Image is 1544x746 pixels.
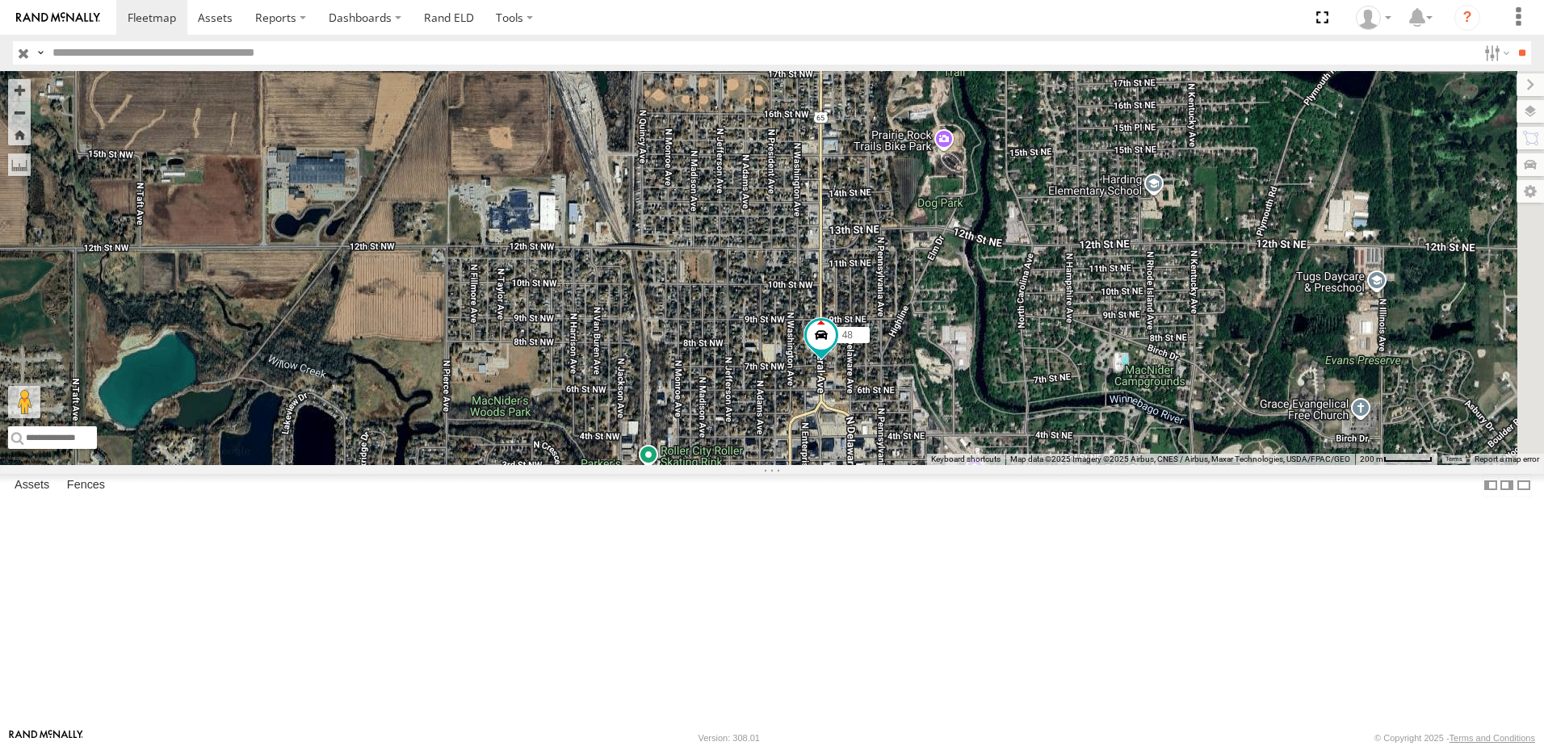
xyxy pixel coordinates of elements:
label: Dock Summary Table to the Left [1483,474,1499,497]
div: Version: 308.01 [699,733,760,743]
a: Terms (opens in new tab) [1445,456,1462,463]
button: Zoom out [8,101,31,124]
img: rand-logo.svg [16,12,100,23]
button: Drag Pegman onto the map to open Street View [8,386,40,418]
span: Map data ©2025 Imagery ©2025 Airbus, CNES / Airbus, Maxar Technologies, USDA/FPAC/GEO [1010,455,1350,463]
label: Assets [6,474,57,497]
span: 48 [842,329,853,341]
label: Hide Summary Table [1516,474,1532,497]
label: Dock Summary Table to the Right [1499,474,1515,497]
span: 200 m [1360,455,1383,463]
a: Terms and Conditions [1450,733,1535,743]
label: Search Query [34,41,47,65]
label: Fences [59,474,113,497]
button: Map Scale: 200 m per 57 pixels [1355,454,1437,465]
div: © Copyright 2025 - [1374,733,1535,743]
a: Report a map error [1475,455,1539,463]
label: Search Filter Options [1478,41,1513,65]
label: Map Settings [1517,180,1544,203]
button: Zoom Home [8,124,31,145]
i: ? [1454,5,1480,31]
a: Visit our Website [9,730,83,746]
div: Tim Zylstra [1350,6,1397,30]
button: Keyboard shortcuts [931,454,1001,465]
label: Measure [8,153,31,176]
button: Zoom in [8,79,31,101]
